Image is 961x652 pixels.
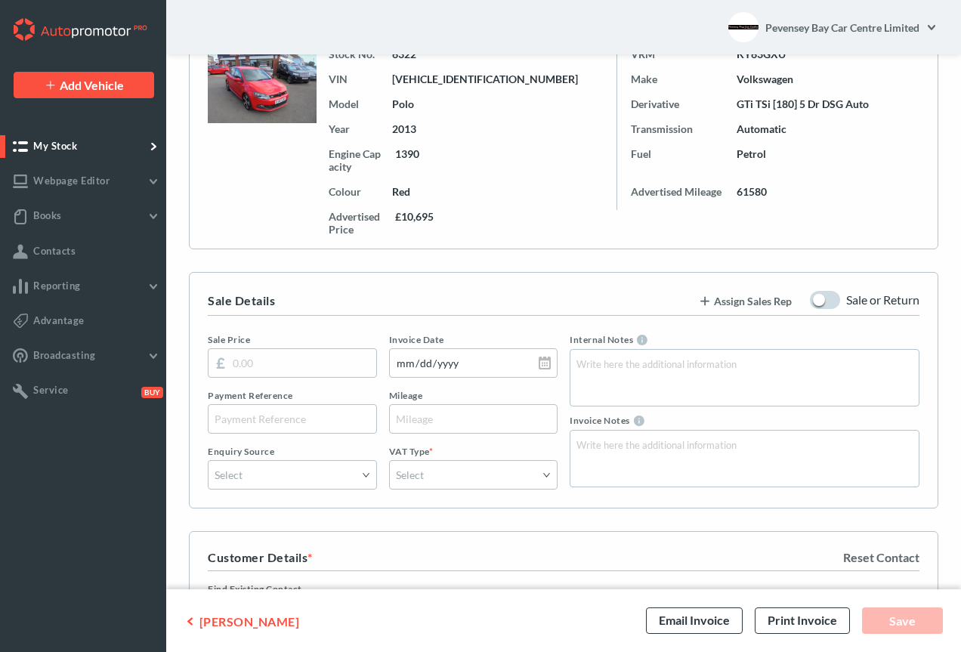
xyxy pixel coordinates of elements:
div: Sale or Return [846,291,919,309]
span: 2013 [392,122,416,135]
div: Customer Details [208,550,313,564]
span: Make [631,73,725,85]
span: Red [392,185,410,198]
span: Internal Notes [570,334,633,346]
span: Add Vehicle [60,78,124,92]
span: Broadcasting [33,349,95,361]
div: Email Invoice [646,607,743,634]
span: £10,695 [395,210,434,236]
span: Transmission [631,122,725,135]
label: Find Existing Contact [208,583,919,595]
button: Select [389,460,558,490]
span: Advertised Mileage [631,185,725,198]
a: Pevensey Bay Car Centre Limited [765,12,938,42]
input: Mileage [389,404,558,434]
span: Derivative [631,97,725,110]
span: Volkswagen [737,73,793,85]
span: My Stock [33,140,77,152]
span: 1390 [395,147,419,173]
div: Sale Details [208,293,275,307]
a: Add Vehicle [14,72,154,98]
span: Reporting [33,280,81,292]
label: Payment Reference [208,390,377,401]
span: Engine Capacity [329,147,383,173]
span: Books [33,209,62,221]
label: Enquiry Source [208,446,377,457]
input: 0.00 [208,348,377,378]
label: Sale Price [208,334,377,345]
span: Buy [141,387,163,398]
button: Select [208,460,377,490]
span: Colour [329,185,380,198]
button: Buy [138,385,160,397]
span: Select [396,468,424,481]
div: Print Invoice [755,607,850,634]
span: Automatic [737,122,786,135]
a: [PERSON_NAME] [184,614,299,630]
input: Payment Reference [208,404,377,434]
span: Fuel [631,147,725,173]
span: Webpage Editor [33,175,110,187]
span: Assign Sales Rep [699,293,792,307]
img: vehicle img [208,42,317,123]
label: Mileage [389,390,558,401]
span: Year [329,122,380,135]
span: Advantage [33,314,85,326]
span: Invoice Notes [570,415,630,427]
span: GTi TSi [180] 5 Dr DSG Auto [737,97,869,110]
span: Select [215,468,243,481]
span: Petrol [737,147,766,173]
input: dd/mm/yyyy [389,348,558,378]
span: 61580 [737,185,767,198]
span: Polo [392,97,414,110]
label: Invoice Date [389,334,558,345]
span: Contacts [33,245,76,257]
span: VAT Type [389,446,434,457]
span: Advertised Price [329,210,383,236]
span: VIN [329,73,380,85]
span: Model [329,97,380,110]
span: WVWZZZ6RZEY072468 [392,73,578,85]
span: Service [33,384,69,396]
div: Reset Contact [843,550,919,564]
